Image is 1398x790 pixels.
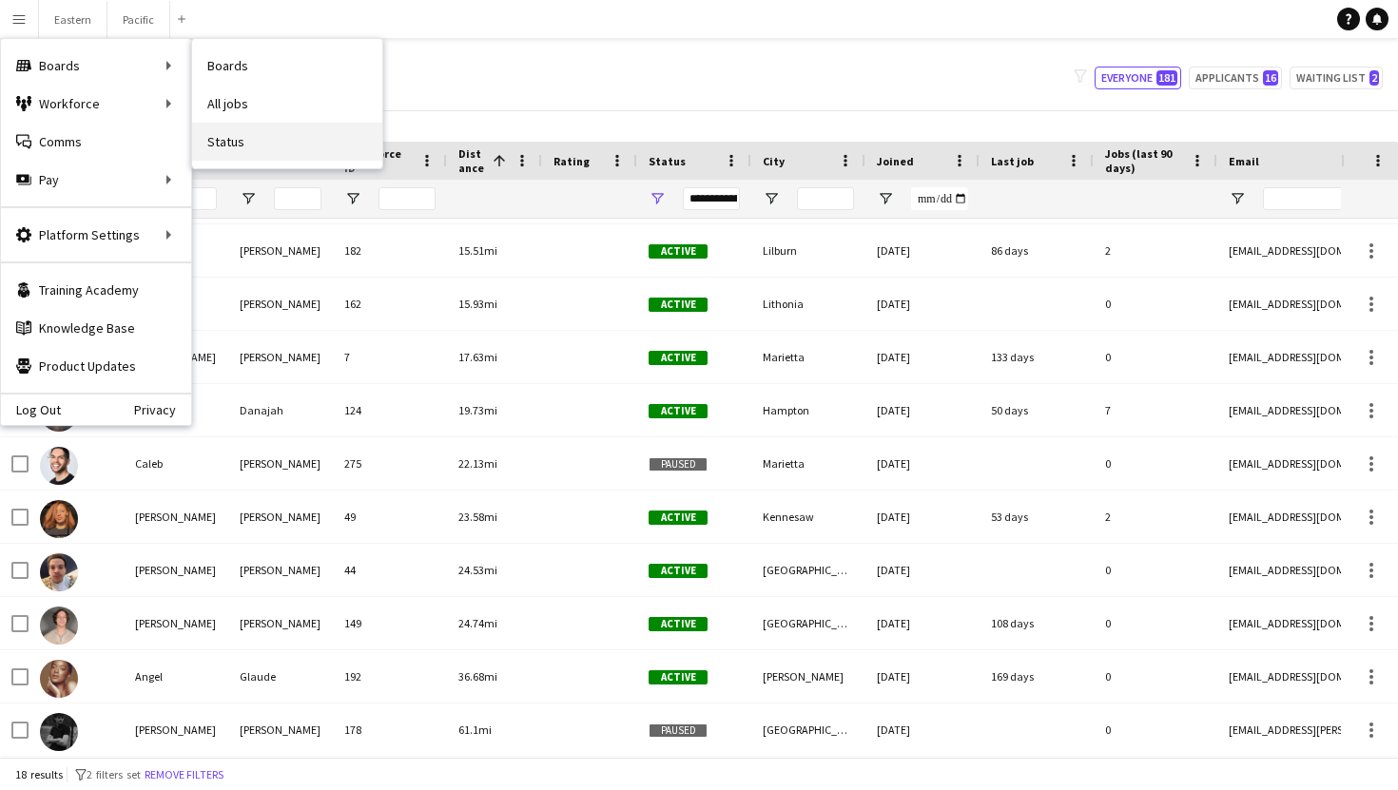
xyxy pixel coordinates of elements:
span: Active [649,670,708,684]
span: City [763,154,785,168]
a: Knowledge Base [1,309,191,347]
span: Active [649,564,708,578]
div: 53 days [980,491,1094,543]
input: Last Name Filter Input [274,187,321,210]
div: 149 [333,597,447,649]
span: Status [649,154,686,168]
button: Pacific [107,1,170,38]
div: 192 [333,650,447,703]
span: Active [649,298,708,312]
div: Lilburn [751,224,865,277]
div: Hampton [751,384,865,436]
button: Eastern [39,1,107,38]
div: Kennesaw [751,491,865,543]
div: [GEOGRAPHIC_DATA] [751,703,865,756]
span: Paused [649,723,708,738]
div: 133 days [980,331,1094,383]
button: Open Filter Menu [1229,190,1246,207]
a: Training Academy [1,271,191,309]
div: 0 [1094,597,1217,649]
div: 0 [1094,703,1217,756]
div: 178 [333,703,447,756]
a: Comms [1,123,191,161]
div: 169 days [980,650,1094,703]
img: Angel Glaude [40,660,78,698]
div: 0 [1094,650,1217,703]
div: 275 [333,437,447,490]
div: [DATE] [865,437,980,490]
div: [GEOGRAPHIC_DATA] [751,597,865,649]
div: [DATE] [865,650,980,703]
div: Glaude [228,650,333,703]
span: Rating [553,154,590,168]
a: Boards [192,47,382,85]
a: All jobs [192,85,382,123]
span: 23.58mi [458,510,497,524]
div: [DATE] [865,331,980,383]
span: 19.73mi [458,403,497,417]
span: 2 filters set [87,767,141,781]
a: Privacy [134,402,191,417]
button: Open Filter Menu [344,190,361,207]
div: [PERSON_NAME] [751,650,865,703]
button: Remove filters [141,764,227,785]
div: 86 days [980,224,1094,277]
input: First Name Filter Input [169,187,217,210]
div: 0 [1094,278,1217,330]
input: Workforce ID Filter Input [379,187,436,210]
span: 24.74mi [458,616,497,630]
div: [PERSON_NAME] [228,331,333,383]
span: 17.63mi [458,350,497,364]
div: [DATE] [865,224,980,277]
div: [PERSON_NAME] [228,437,333,490]
span: Email [1229,154,1259,168]
span: Distance [458,146,485,175]
div: 49 [333,491,447,543]
div: 124 [333,384,447,436]
span: Jobs (last 90 days) [1105,146,1183,175]
button: Applicants16 [1189,67,1282,89]
div: 2 [1094,491,1217,543]
div: 0 [1094,544,1217,596]
div: [PERSON_NAME] [124,544,228,596]
div: [DATE] [865,597,980,649]
span: Active [649,351,708,365]
span: 36.68mi [458,669,497,684]
div: [GEOGRAPHIC_DATA] [751,544,865,596]
div: 0 [1094,331,1217,383]
div: [DATE] [865,491,980,543]
div: Workforce [1,85,191,123]
div: 7 [1094,384,1217,436]
span: Active [649,511,708,525]
span: 24.53mi [458,563,497,577]
div: 162 [333,278,447,330]
span: Active [649,404,708,418]
img: Kyle Phyfer [40,553,78,591]
img: Caleb Williams [40,447,78,485]
div: 50 days [980,384,1094,436]
div: Pay [1,161,191,199]
div: 0 [1094,437,1217,490]
span: Active [649,244,708,259]
div: 44 [333,544,447,596]
span: 16 [1263,70,1278,86]
div: [PERSON_NAME] [228,703,333,756]
span: 2 [1369,70,1379,86]
div: Marietta [751,331,865,383]
div: [DATE] [865,278,980,330]
span: 15.51mi [458,243,497,258]
span: 181 [1156,70,1177,86]
img: Lucas Clark [40,713,78,751]
div: Angel [124,650,228,703]
div: [DATE] [865,703,980,756]
div: [PERSON_NAME] [124,491,228,543]
span: 22.13mi [458,456,497,471]
input: Joined Filter Input [911,187,968,210]
img: Olivia Richard [40,500,78,538]
div: Boards [1,47,191,85]
div: Marietta [751,437,865,490]
span: Paused [649,457,708,472]
div: [DATE] [865,384,980,436]
span: 15.93mi [458,297,497,311]
div: 2 [1094,224,1217,277]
